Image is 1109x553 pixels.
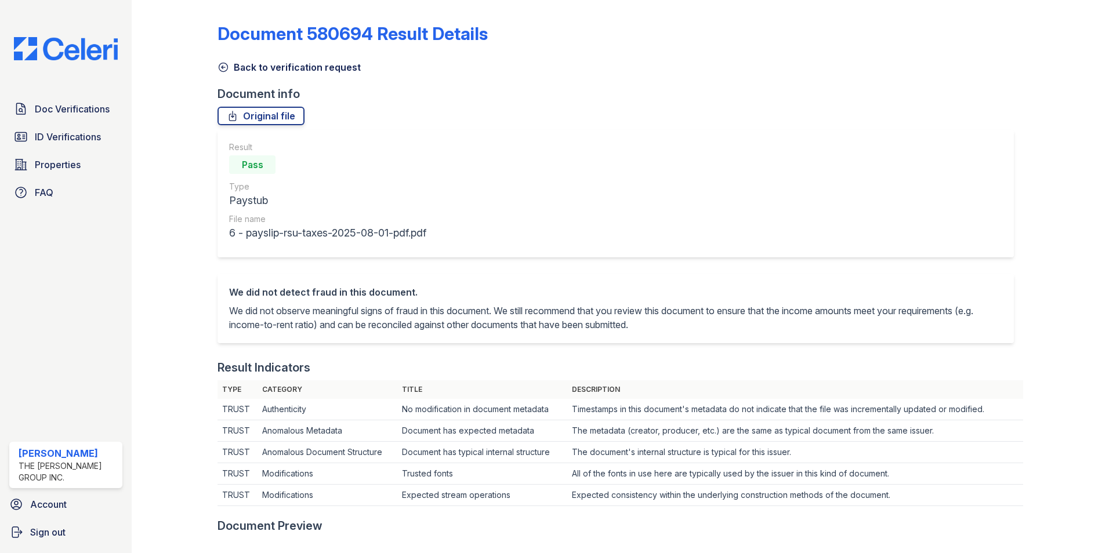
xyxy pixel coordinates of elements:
[35,102,110,116] span: Doc Verifications
[9,153,122,176] a: Properties
[218,107,305,125] a: Original file
[218,23,488,44] a: Document 580694 Result Details
[567,442,1023,463] td: The document's internal structure is typical for this issuer.
[258,399,397,420] td: Authenticity
[567,463,1023,485] td: All of the fonts in use here are typically used by the issuer in this kind of document.
[218,86,1023,102] div: Document info
[229,141,426,153] div: Result
[397,420,567,442] td: Document has expected metadata
[30,525,66,539] span: Sign out
[218,442,258,463] td: TRUST
[5,493,127,516] a: Account
[229,285,1002,299] div: We did not detect fraud in this document.
[9,97,122,121] a: Doc Verifications
[30,497,67,511] span: Account
[567,399,1023,420] td: Timestamps in this document's metadata do not indicate that the file was incrementally updated or...
[5,37,127,60] img: CE_Logo_Blue-a8612792a0a2168367f1c8372b55b34899dd931a85d93a1a3d3e32e68fde9ad4.png
[258,380,397,399] th: Category
[229,155,276,174] div: Pass
[567,485,1023,506] td: Expected consistency within the underlying construction methods of the document.
[9,181,122,204] a: FAQ
[229,213,426,225] div: File name
[218,380,258,399] th: Type
[218,485,258,506] td: TRUST
[218,463,258,485] td: TRUST
[5,521,127,544] a: Sign out
[567,380,1023,399] th: Description
[19,460,118,483] div: The [PERSON_NAME] Group Inc.
[218,518,322,534] div: Document Preview
[258,420,397,442] td: Anomalous Metadata
[397,442,567,463] td: Document has typical internal structure
[35,158,81,172] span: Properties
[258,463,397,485] td: Modifications
[218,359,310,376] div: Result Indicators
[229,304,1002,332] p: We did not observe meaningful signs of fraud in this document. We still recommend that you review...
[218,399,258,420] td: TRUST
[397,485,567,506] td: Expected stream operations
[218,420,258,442] td: TRUST
[258,442,397,463] td: Anomalous Document Structure
[397,399,567,420] td: No modification in document metadata
[229,181,426,192] div: Type
[35,185,53,199] span: FAQ
[9,125,122,148] a: ID Verifications
[229,225,426,241] div: 6 - payslip-rsu-taxes-2025-08-01-pdf.pdf
[567,420,1023,442] td: The metadata (creator, producer, etc.) are the same as typical document from the same issuer.
[229,192,426,209] div: Paystub
[397,463,567,485] td: Trusted fonts
[19,446,118,460] div: [PERSON_NAME]
[258,485,397,506] td: Modifications
[218,60,361,74] a: Back to verification request
[397,380,567,399] th: Title
[35,130,101,144] span: ID Verifications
